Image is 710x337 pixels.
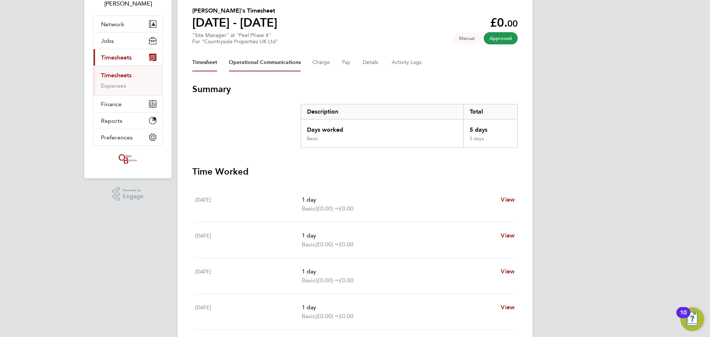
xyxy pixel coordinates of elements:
span: £0.00 [339,313,354,320]
button: Preferences [94,129,162,145]
p: 1 day [302,231,495,240]
h1: [DATE] - [DATE] [192,15,277,30]
div: Description [301,104,463,119]
span: Basic [302,312,315,321]
button: Timesheets [94,49,162,65]
span: View [501,232,515,239]
div: Summary [301,104,518,148]
span: View [501,196,515,203]
span: View [501,304,515,311]
app-decimal: £0. [490,16,518,30]
span: £0.00 [339,241,354,248]
span: Powered by [123,187,143,193]
span: £0.00 [339,205,354,212]
span: Reports [101,117,122,124]
span: (£0.00) = [315,241,339,248]
span: This timesheet was manually created. [453,32,481,44]
div: [DATE] [195,267,302,285]
span: £0.00 [339,277,354,284]
span: Basic [302,204,315,213]
button: Open Resource Center, 10 new notifications [680,307,704,331]
div: [DATE] [195,231,302,249]
div: "Site Manager" at "Peel Phase 4" [192,32,278,45]
span: Timesheets [101,54,132,61]
span: Jobs [101,37,114,44]
button: Timesheet [192,54,217,71]
div: Total [463,104,517,119]
span: 00 [507,18,518,29]
div: Timesheets [94,65,162,95]
button: Operational Communications [229,54,301,71]
span: Network [101,21,124,28]
div: 5 days [463,119,517,136]
a: View [501,303,515,312]
span: Preferences [101,134,133,141]
div: [DATE] [195,303,302,321]
button: Finance [94,96,162,112]
span: This timesheet has been approved. [484,32,518,44]
span: (£0.00) = [315,313,339,320]
span: Finance [101,101,122,108]
h3: Time Worked [192,166,518,178]
span: Basic [302,276,315,285]
a: Expenses [101,82,126,89]
a: View [501,231,515,240]
button: Reports [94,112,162,129]
button: Details [363,54,380,71]
h2: [PERSON_NAME]'s Timesheet [192,6,277,15]
div: Days worked [301,119,463,136]
span: (£0.00) = [315,277,339,284]
button: Charge [312,54,330,71]
div: 5 days [463,136,517,148]
button: Pay [342,54,351,71]
a: Go to home page [93,153,163,165]
p: 1 day [302,195,495,204]
h3: Summary [192,83,518,95]
span: (£0.00) = [315,205,339,212]
button: Network [94,16,162,32]
a: View [501,267,515,276]
div: 10 [680,313,687,322]
button: Activity Logs [392,54,423,71]
span: Engage [123,193,143,200]
div: For "Countryside Properties UK Ltd" [192,38,278,45]
a: Powered byEngage [112,187,144,201]
div: Basic [307,136,318,142]
img: oneillandbrennan-logo-retina.png [117,153,139,165]
span: View [501,268,515,275]
span: Basic [302,240,315,249]
p: 1 day [302,267,495,276]
a: View [501,195,515,204]
p: 1 day [302,303,495,312]
div: [DATE] [195,195,302,213]
button: Jobs [94,33,162,49]
a: Timesheets [101,72,132,79]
